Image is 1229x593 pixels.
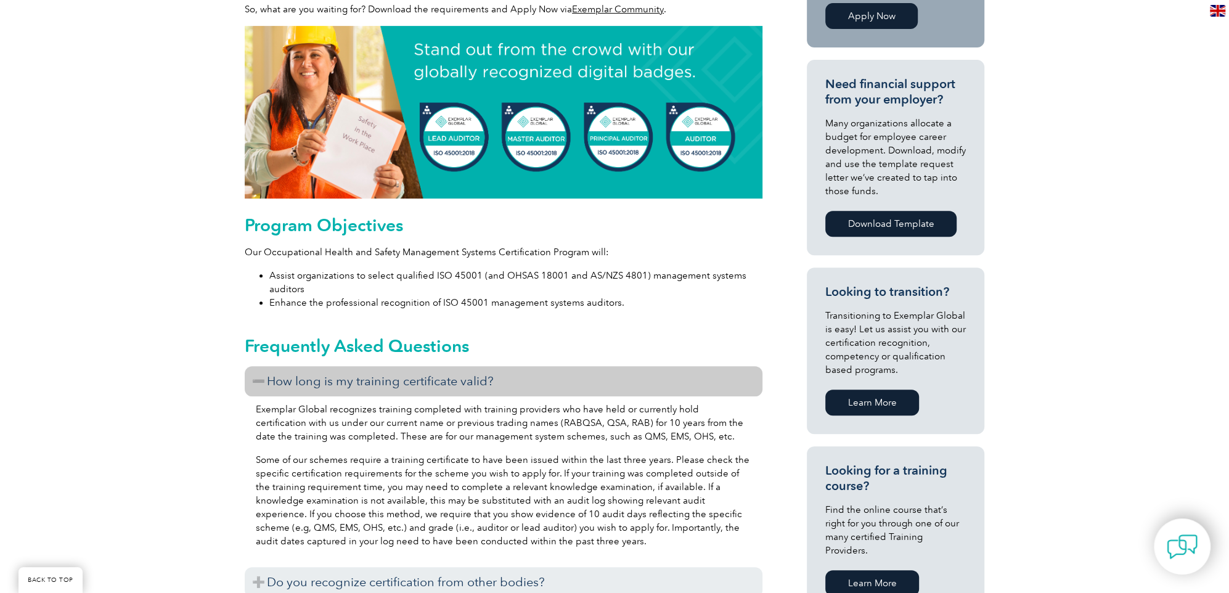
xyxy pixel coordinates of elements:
p: Find the online course that’s right for you through one of our many certified Training Providers. [825,503,966,557]
a: Download Template [825,211,957,237]
h3: Need financial support from your employer? [825,76,966,107]
img: digital badge [245,26,762,198]
a: Apply Now [825,3,918,29]
h2: Frequently Asked Questions [245,336,762,356]
a: BACK TO TOP [18,567,83,593]
a: Exemplar Community [572,4,664,15]
a: Learn More [825,390,919,415]
li: Assist organizations to select qualified ISO 45001 (and OHSAS 18001 and AS/NZS 4801) management s... [269,269,762,296]
p: Many organizations allocate a budget for employee career development. Download, modify and use th... [825,117,966,198]
h3: Looking for a training course? [825,463,966,494]
img: contact-chat.png [1167,531,1198,562]
h2: Program Objectives [245,215,762,235]
li: Enhance the professional recognition of ISO 45001 management systems auditors. [269,296,762,309]
h3: Looking to transition? [825,284,966,300]
p: Exemplar Global recognizes training completed with training providers who have held or currently ... [256,403,751,443]
p: Transitioning to Exemplar Global is easy! Let us assist you with our certification recognition, c... [825,309,966,377]
p: Some of our schemes require a training certificate to have been issued within the last three year... [256,453,751,548]
img: en [1210,5,1225,17]
p: Our Occupational Health and Safety Management Systems Certification Program will: [245,245,762,259]
p: So, what are you waiting for? Download the requirements and Apply Now via . [245,2,762,16]
h3: How long is my training certificate valid? [245,366,762,396]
